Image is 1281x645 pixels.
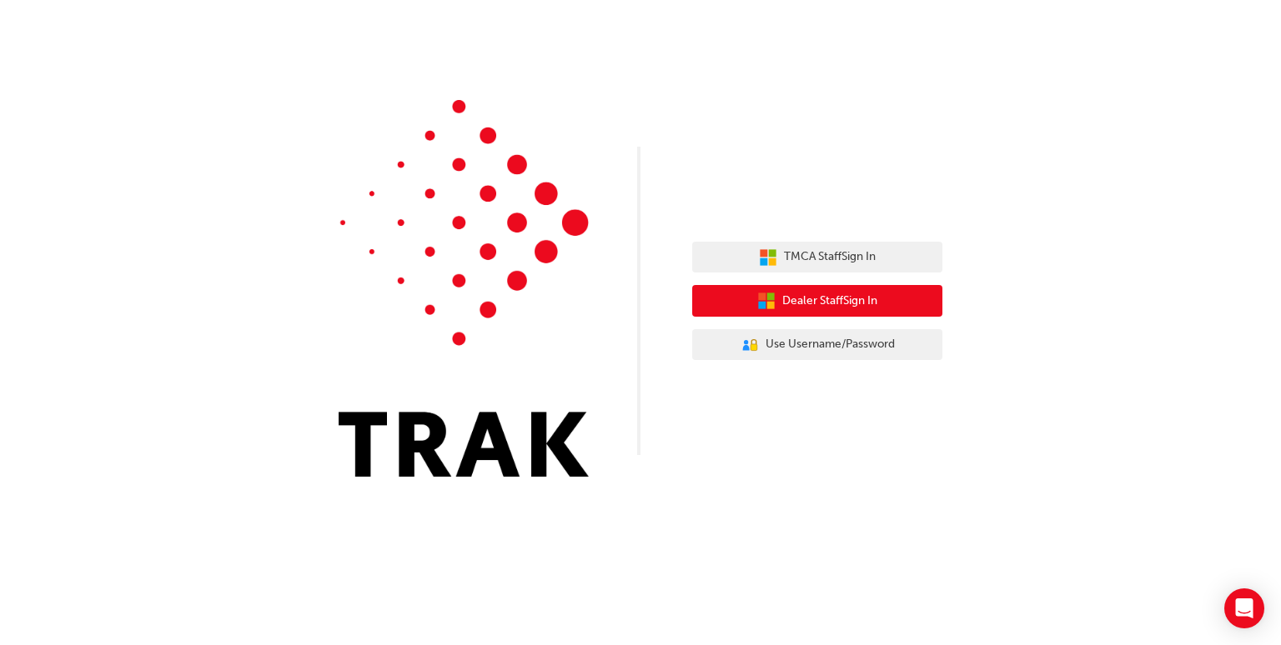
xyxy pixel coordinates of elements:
[692,285,942,317] button: Dealer StaffSign In
[782,292,877,311] span: Dealer Staff Sign In
[692,242,942,273] button: TMCA StaffSign In
[784,247,876,267] span: TMCA Staff Sign In
[766,335,895,354] span: Use Username/Password
[692,329,942,361] button: Use Username/Password
[339,100,589,477] img: Trak
[1224,588,1264,628] div: Open Intercom Messenger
